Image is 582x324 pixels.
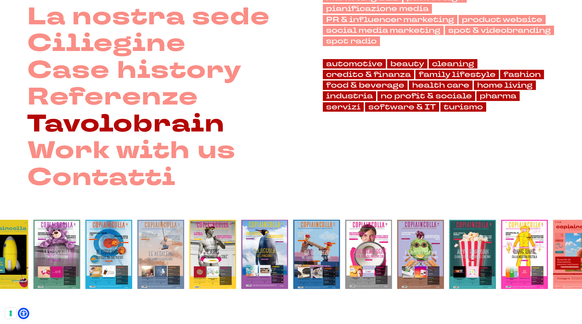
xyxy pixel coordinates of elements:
[387,59,427,69] a: beauty
[19,309,28,318] a: Open Accessibility Menu
[409,81,473,90] a: health care
[323,91,376,101] a: industria
[449,220,496,289] img: copertina numero 2
[440,102,486,112] a: turismo
[345,220,392,289] img: copertina numero 4
[27,4,270,31] a: La nostra sede
[293,220,340,289] img: copertina numero 5
[474,81,536,90] a: home living
[27,57,242,84] a: Case history
[27,111,225,138] a: Tavolobrain
[85,220,132,289] img: copertina numero 9
[241,220,288,289] img: copertina numero 6
[33,220,80,289] img: copertina numero 10
[323,36,380,46] a: spot radio
[27,137,236,164] a: Work with us
[27,164,176,191] a: Contatti
[323,81,408,90] a: food & beverage
[5,308,16,319] button: Le tue preferenze relative al consenso per le tecnologie di tracciamento
[323,4,432,13] a: pianificazione media
[323,102,364,112] a: servizi
[377,91,475,101] a: no profit & sociale
[323,15,457,24] a: PR & influencer marketing
[323,59,386,69] a: automotive
[415,70,499,79] a: family lifestyle
[137,220,184,289] img: copertina numero 8
[323,70,414,79] a: credito & finanza
[323,26,444,35] a: social media marketing
[365,102,439,112] a: software & IT
[476,91,520,101] a: pharma
[459,15,546,24] a: product website
[500,70,544,79] a: fashion
[501,220,548,289] img: copertina numero 11
[445,26,554,35] a: spot & videobranding
[429,59,477,69] a: cleaning
[27,84,198,111] a: Referenze
[189,220,236,289] img: copertina numero 7
[397,220,444,289] img: copertina numero 3
[27,30,186,57] a: Ciliegine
